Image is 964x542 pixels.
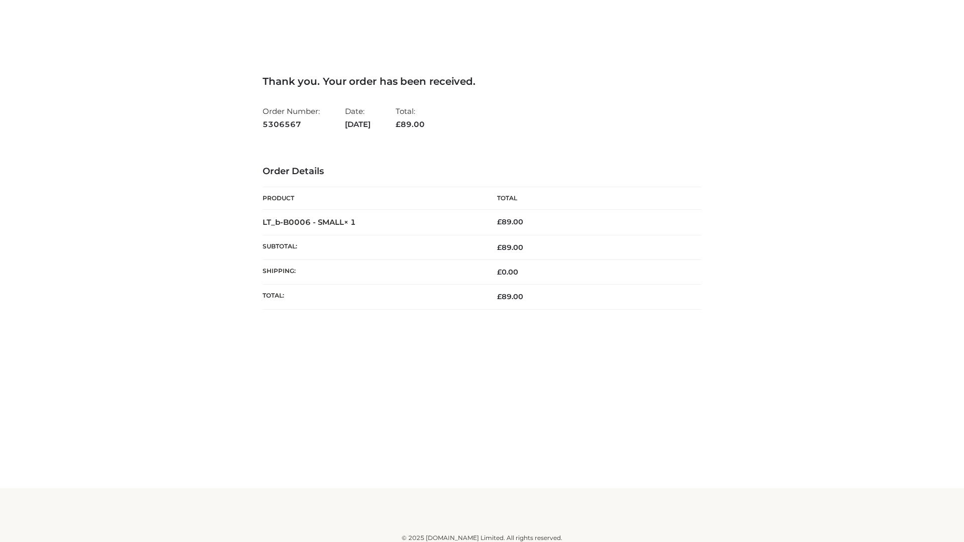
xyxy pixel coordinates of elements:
[497,217,523,226] bdi: 89.00
[345,118,371,131] strong: [DATE]
[263,285,482,309] th: Total:
[263,187,482,210] th: Product
[263,75,701,87] h3: Thank you. Your order has been received.
[345,102,371,133] li: Date:
[263,260,482,285] th: Shipping:
[396,119,425,129] span: 89.00
[482,187,701,210] th: Total
[263,217,356,227] strong: LT_b-B0006 - SMALL
[344,217,356,227] strong: × 1
[497,243,523,252] span: 89.00
[497,267,518,277] bdi: 0.00
[497,292,523,301] span: 89.00
[396,119,401,129] span: £
[263,118,320,131] strong: 5306567
[396,102,425,133] li: Total:
[263,102,320,133] li: Order Number:
[263,166,701,177] h3: Order Details
[497,243,502,252] span: £
[263,235,482,259] th: Subtotal:
[497,267,502,277] span: £
[497,292,502,301] span: £
[497,217,502,226] span: £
